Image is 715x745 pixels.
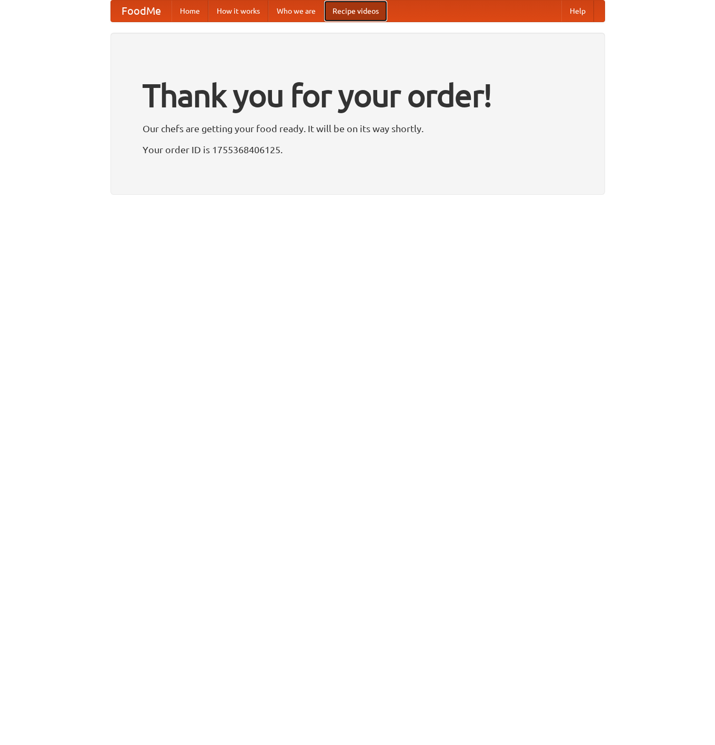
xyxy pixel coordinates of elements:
[172,1,208,22] a: Home
[208,1,268,22] a: How it works
[561,1,594,22] a: Help
[324,1,387,22] a: Recipe videos
[143,142,573,157] p: Your order ID is 1755368406125.
[268,1,324,22] a: Who we are
[143,121,573,136] p: Our chefs are getting your food ready. It will be on its way shortly.
[143,70,573,121] h1: Thank you for your order!
[111,1,172,22] a: FoodMe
